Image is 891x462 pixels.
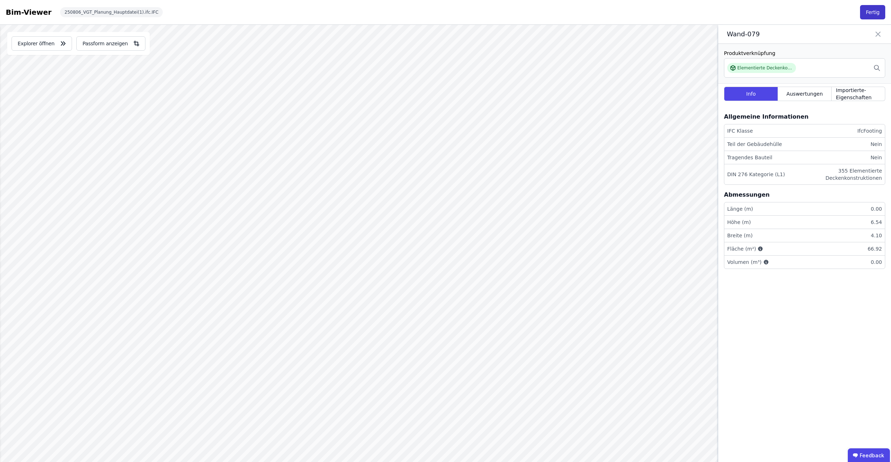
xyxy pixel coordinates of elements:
span: Auswertungen [786,90,823,97]
div: Nein [868,154,882,161]
div: Fläche (m²) [727,245,763,252]
div: Bim-Viewer [6,7,51,17]
div: Abmessungen [724,191,770,199]
div: Höhe (m) [727,219,751,226]
div: Allgemeine Informationen [724,113,809,121]
button: Passform anzeigen [76,36,145,51]
div: Elementierte Deckenkonstruktion - Stahlbeton - C20/25 - 2% [737,65,793,71]
button: Fertig [860,5,885,19]
div: IFC Klasse [727,127,753,134]
div: 0.00 [868,259,882,266]
div: Produktverknüpfung [724,50,885,57]
div: Volumen (m³) [727,259,769,266]
button: Explorer öffnen [12,36,72,51]
div: 6.54 [868,219,882,226]
div: 250806_VGT_Planung_Hauptdatei(1).ifc.IFC [60,7,163,17]
div: 355 Elementierte Deckenkonstruktionen [792,167,882,182]
div: Tragendes Bauteil [727,154,772,161]
div: 0.00 [868,205,882,212]
span: Importierte-Eigenschaften [836,87,881,101]
div: DIN 276 Kategorie (L1) [727,171,785,178]
div: IfcFooting [854,127,882,134]
div: Teil der Gebäudehülle [727,141,782,148]
div: Länge (m) [727,205,753,212]
div: 66.92 [865,245,882,252]
div: Nein [868,141,882,148]
span: Info [746,90,756,97]
div: 4.10 [868,232,882,239]
div: Breite (m) [727,232,753,239]
span: Wand-079 [727,29,835,39]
